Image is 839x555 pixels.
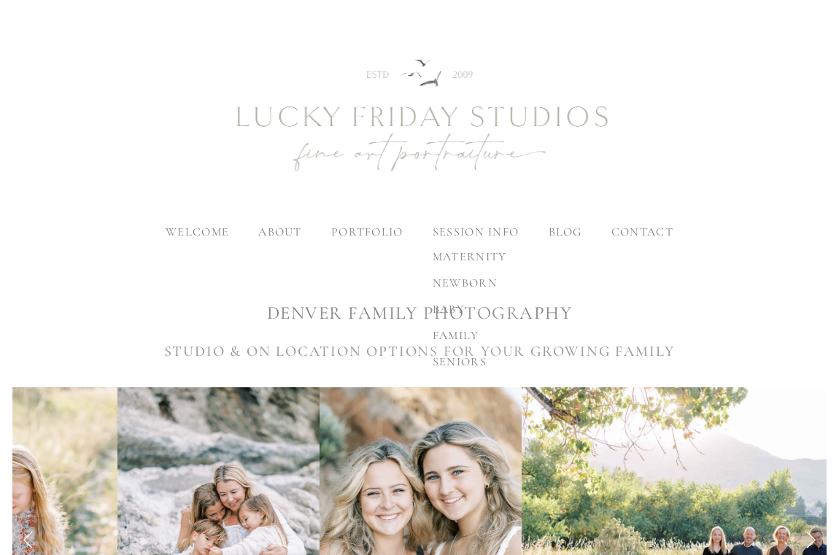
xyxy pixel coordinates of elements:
[421,296,519,322] a: baby
[157,7,682,226] img: Newborn Photography Denver | Lucky Friday Studios
[433,249,507,264] span: maternity
[331,225,403,239] label: portfolio
[433,354,487,369] span: seniors
[421,270,519,296] a: newborn
[549,225,582,239] a: blog
[433,302,465,317] span: baby
[258,225,301,239] label: about
[433,328,479,343] span: family
[433,276,498,290] span: newborn
[12,300,827,326] h1: DENVER FAMILY PHOTOGRAPHY
[611,225,673,239] a: contact
[166,225,229,239] a: welcome
[421,244,519,270] a: maternity
[421,349,519,375] a: seniors
[12,341,827,362] h3: STUDIO & ON LOCATION OPTIONS FOR YOUR GROWING FAMILY
[433,225,519,239] label: session info
[421,322,519,349] a: family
